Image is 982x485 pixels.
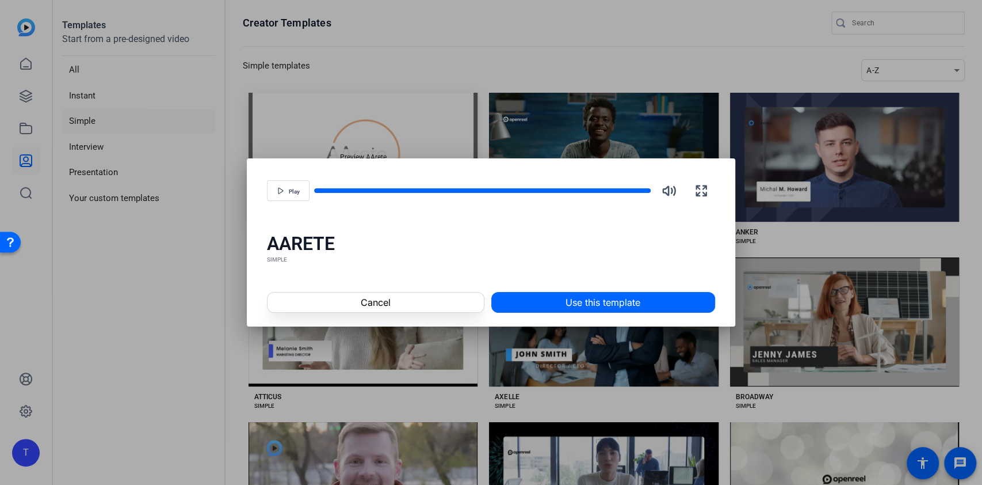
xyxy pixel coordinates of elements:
button: Fullscreen [687,177,715,204]
div: AARETE [267,232,715,255]
span: Cancel [361,295,391,309]
button: Mute [655,177,683,204]
button: Play [267,180,309,201]
button: Use this template [491,292,715,313]
button: Cancel [267,292,484,313]
div: SIMPLE [267,255,715,264]
span: Play [289,188,300,195]
span: Use this template [565,295,640,309]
